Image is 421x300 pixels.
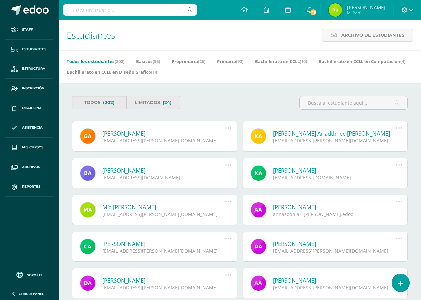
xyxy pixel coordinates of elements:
span: (92) [236,58,243,64]
a: Mía [PERSON_NAME] [102,203,225,211]
span: Estudiantes [67,29,115,41]
span: Reportes [22,184,40,189]
a: Todos(202) [72,96,126,109]
a: [PERSON_NAME] [273,277,396,284]
span: (4) [400,58,405,64]
span: (24) [163,96,172,109]
span: (26) [198,58,205,64]
a: [PERSON_NAME] [102,167,225,174]
input: Busca al estudiante aquí... [300,96,407,109]
a: Limitados(24) [126,96,181,109]
a: Reportes [5,177,53,197]
span: Disciplina [22,105,42,111]
a: Bachillerato en CCLL en Computacion(4) [319,56,405,67]
a: Asistencia [5,118,53,138]
a: Archivos [5,157,53,177]
a: Estudiantes [5,40,53,59]
span: (56) [153,58,160,64]
span: 46 [310,9,317,16]
a: [PERSON_NAME] Ariadthnee [PERSON_NAME] [273,130,396,137]
a: Mis cursos [5,138,53,158]
span: Inscripción [22,86,44,91]
span: Archivos [22,164,40,170]
img: e89e1ba831b8f92bb19e4c9059ded9e0.png [329,3,342,17]
span: (10) [300,58,307,64]
div: [EMAIL_ADDRESS][PERSON_NAME][DOMAIN_NAME] [273,284,396,291]
span: Estudiantes [22,47,46,52]
a: Bachillerato en CCLL en Diseño Grafico(14) [67,67,158,77]
a: Estructura [5,59,53,79]
div: [EMAIL_ADDRESS][PERSON_NAME][DOMAIN_NAME] [102,137,225,144]
span: (202) [115,58,124,64]
div: [EMAIL_ADDRESS][PERSON_NAME][DOMAIN_NAME] [273,137,396,144]
span: (202) [103,96,115,109]
div: [EMAIL_ADDRESS][PERSON_NAME][DOMAIN_NAME] [273,248,396,254]
a: [PERSON_NAME] [102,130,225,137]
a: [PERSON_NAME] [273,240,396,248]
span: Staff [22,27,33,32]
div: [EMAIL_ADDRESS][DOMAIN_NAME] [273,174,396,181]
a: Inscripción [5,79,53,98]
a: [PERSON_NAME] [102,277,225,284]
span: Asistencia [22,125,43,130]
a: Preprimaria(26) [172,56,205,67]
a: Disciplina [5,98,53,118]
a: Staff [5,20,53,40]
span: Mis cursos [22,145,43,150]
div: annasophia@[PERSON_NAME].edoo [273,211,396,217]
a: Archivo de Estudiantes [322,29,413,42]
span: Soporte [27,273,43,277]
span: Mi Perfil [347,10,385,16]
a: Primaria(92) [217,56,243,67]
a: Básicos(56) [136,56,160,67]
div: [EMAIL_ADDRESS][PERSON_NAME][DOMAIN_NAME] [102,248,225,254]
a: Todos los estudiantes(202) [67,56,124,67]
a: Bachillerato en CCLL(10) [255,56,307,67]
input: Busca un usuario... [63,4,197,16]
div: [EMAIL_ADDRESS][PERSON_NAME][DOMAIN_NAME] [102,284,225,291]
a: [PERSON_NAME] [102,240,225,248]
div: [EMAIL_ADDRESS][PERSON_NAME][DOMAIN_NAME] [102,211,225,217]
a: Soporte [8,270,51,279]
div: [EMAIL_ADDRESS][DOMAIN_NAME] [102,174,225,181]
span: [PERSON_NAME] [347,4,385,11]
span: (14) [151,69,158,75]
a: [PERSON_NAME] [273,203,396,211]
span: Cerrar panel [19,291,44,296]
span: Estructura [22,66,45,71]
a: [PERSON_NAME] [273,167,396,174]
span: Archivo de Estudiantes [341,29,404,41]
